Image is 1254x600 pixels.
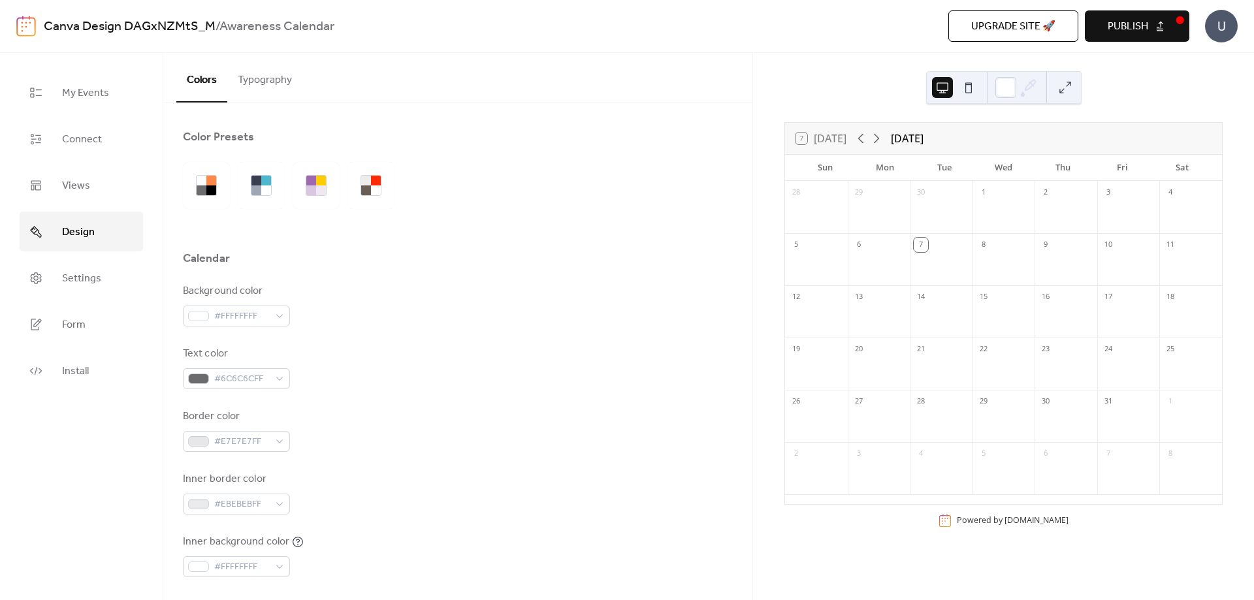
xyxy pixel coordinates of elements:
div: 28 [789,185,803,200]
div: 22 [976,342,991,356]
span: Publish [1108,19,1148,35]
div: Mon [855,155,914,181]
a: Connect [20,119,143,159]
div: 12 [789,290,803,304]
button: Typography [227,53,302,101]
span: #EBEBEBFF [214,497,269,513]
img: logo [16,16,36,37]
button: Colors [176,53,227,103]
div: Border color [183,409,287,424]
div: U [1205,10,1238,42]
span: Design [62,222,95,242]
div: 2 [789,447,803,461]
div: 9 [1038,238,1053,252]
div: 1 [1163,394,1178,409]
span: Settings [62,268,101,289]
b: Awareness Calendar [219,14,334,39]
div: 4 [1163,185,1178,200]
div: 1 [976,185,991,200]
div: Inner border color [183,471,287,487]
a: Form [20,304,143,344]
div: 7 [1101,447,1116,461]
div: 21 [914,342,928,356]
div: 16 [1038,290,1053,304]
div: Wed [974,155,1033,181]
div: Background color [183,283,287,299]
a: Install [20,351,143,390]
div: 13 [852,290,866,304]
div: 27 [852,394,866,409]
div: 11 [1163,238,1178,252]
div: 29 [976,394,991,409]
div: 30 [1038,394,1053,409]
div: Text color [183,346,287,362]
div: 29 [852,185,866,200]
div: 23 [1038,342,1053,356]
a: [DOMAIN_NAME] [1005,514,1069,526]
div: 6 [852,238,866,252]
div: 3 [1101,185,1116,200]
div: 5 [976,447,991,461]
a: My Events [20,72,143,112]
div: Sun [796,155,855,181]
a: Canva Design DAGxNZMtS_M [44,14,216,39]
button: Upgrade site 🚀 [948,10,1078,42]
div: 5 [789,238,803,252]
div: Sat [1152,155,1212,181]
span: Form [62,315,86,335]
div: 25 [1163,342,1178,356]
div: 19 [789,342,803,356]
div: 6 [1038,447,1053,461]
a: Settings [20,258,143,298]
div: Thu [1033,155,1093,181]
span: #FFFFFFFF [214,309,269,324]
div: 10 [1101,238,1116,252]
div: 18 [1163,290,1178,304]
span: Connect [62,129,102,150]
div: 14 [914,290,928,304]
div: 24 [1101,342,1116,356]
span: #E7E7E7FF [214,434,269,450]
div: 15 [976,290,991,304]
div: 17 [1101,290,1116,304]
div: 8 [976,238,991,252]
b: / [216,14,219,39]
button: Publish [1085,10,1189,42]
div: 2 [1038,185,1053,200]
div: 3 [852,447,866,461]
div: Powered by [957,514,1069,526]
a: Design [20,212,143,251]
div: 7 [914,238,928,252]
div: Fri [1093,155,1152,181]
div: 8 [1163,447,1178,461]
div: Calendar [183,251,230,266]
div: Color Presets [183,129,254,145]
div: [DATE] [891,131,924,146]
span: Install [62,361,89,381]
a: Views [20,165,143,205]
span: Views [62,176,90,196]
div: 31 [1101,394,1116,409]
div: 26 [789,394,803,409]
span: #6C6C6CFF [214,371,269,387]
div: Tue [914,155,974,181]
span: My Events [62,83,109,103]
div: 28 [914,394,928,409]
div: 4 [914,447,928,461]
div: 30 [914,185,928,200]
div: 20 [852,342,866,356]
div: Inner background color [183,534,289,550]
span: Upgrade site 🚀 [971,19,1055,35]
span: #FFFFFFFF [214,560,269,575]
